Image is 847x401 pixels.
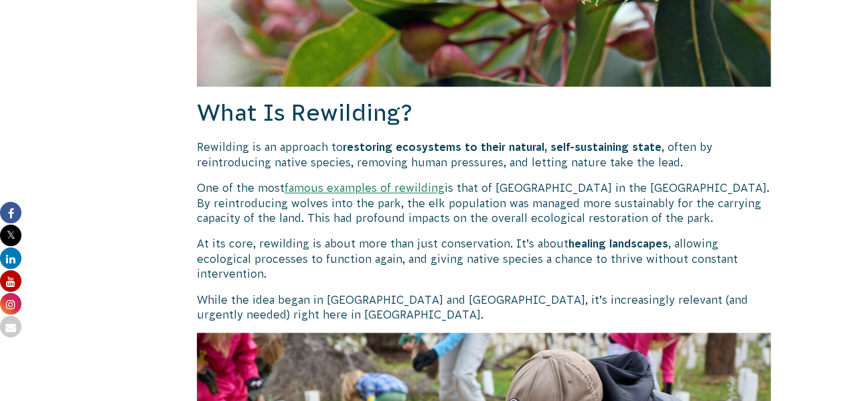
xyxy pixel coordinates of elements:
b: restoring ecosystems to their natural, self-sustaining state [343,141,662,153]
p: While the idea began in [GEOGRAPHIC_DATA] and [GEOGRAPHIC_DATA], it’s increasingly relevant (and ... [197,292,771,323]
a: famous examples of rewilding [285,182,445,194]
h2: What Is Rewilding? [197,97,771,129]
p: Rewilding is an approach to , often by reintroducing native species, removing human pressures, an... [197,139,771,170]
b: healing landscapes [568,237,668,249]
p: One of the most is that of [GEOGRAPHIC_DATA] in the [GEOGRAPHIC_DATA]. By reintroducing wolves in... [197,180,771,225]
p: At its core, rewilding is about more than just conservation. It’s about , allowing ecological pro... [197,236,771,281]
